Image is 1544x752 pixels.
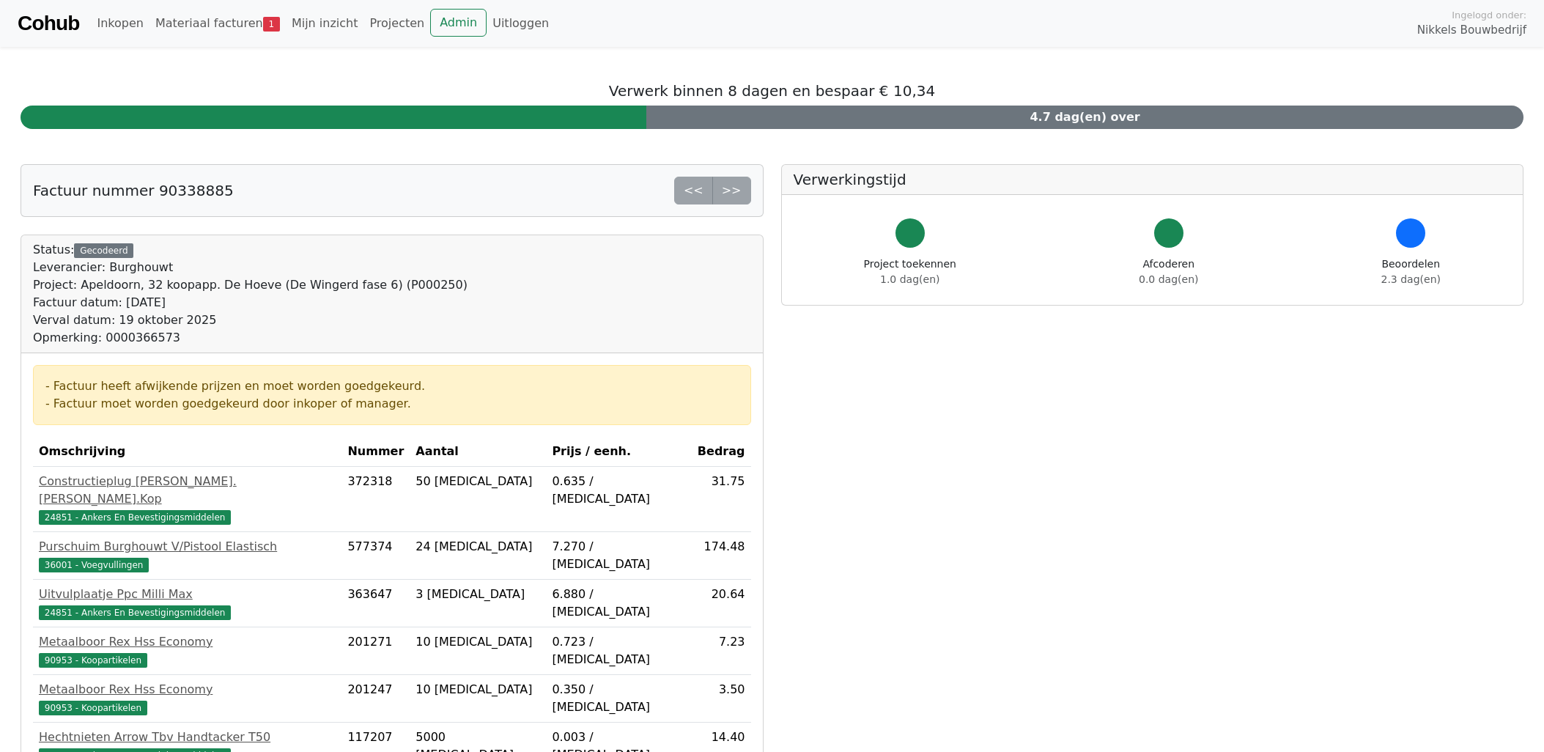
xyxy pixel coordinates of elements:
div: Factuur datum: [DATE] [33,294,468,312]
a: Purschuim Burghouwt V/Pistool Elastisch36001 - Voegvullingen [39,538,336,573]
div: 0.350 / [MEDICAL_DATA] [552,681,685,716]
div: Status: [33,241,468,347]
a: Constructieplug [PERSON_NAME]. [PERSON_NAME].Kop24851 - Ankers En Bevestigingsmiddelen [39,473,336,526]
div: Project toekennen [864,257,956,287]
a: Admin [430,9,487,37]
h5: Factuur nummer 90338885 [33,182,234,199]
div: Uitvulplaatje Ppc Milli Max [39,586,336,603]
div: Leverancier: Burghouwt [33,259,468,276]
h5: Verwerkingstijd [794,171,1512,188]
td: 201247 [341,675,410,723]
td: 31.75 [692,467,751,532]
div: Constructieplug [PERSON_NAME]. [PERSON_NAME].Kop [39,473,336,508]
span: 0.0 dag(en) [1139,273,1198,285]
div: 0.635 / [MEDICAL_DATA] [552,473,685,508]
div: Purschuim Burghouwt V/Pistool Elastisch [39,538,336,556]
div: Project: Apeldoorn, 32 koopapp. De Hoeve (De Wingerd fase 6) (P000250) [33,276,468,294]
a: Mijn inzicht [286,9,364,38]
th: Omschrijving [33,437,341,467]
div: 6.880 / [MEDICAL_DATA] [552,586,685,621]
span: 1.0 dag(en) [880,273,939,285]
div: Metaalboor Rex Hss Economy [39,633,336,651]
div: - Factuur heeft afwijkende prijzen en moet worden goedgekeurd. [45,377,739,395]
div: - Factuur moet worden goedgekeurd door inkoper of manager. [45,395,739,413]
span: Ingelogd onder: [1452,8,1526,22]
div: Opmerking: 0000366573 [33,329,468,347]
div: 3 [MEDICAL_DATA] [415,586,540,603]
a: Metaalboor Rex Hss Economy90953 - Koopartikelen [39,633,336,668]
div: 7.270 / [MEDICAL_DATA] [552,538,685,573]
a: Cohub [18,6,79,41]
span: 2.3 dag(en) [1381,273,1441,285]
div: 24 [MEDICAL_DATA] [415,538,540,556]
td: 7.23 [692,627,751,675]
td: 174.48 [692,532,751,580]
div: Verval datum: 19 oktober 2025 [33,312,468,329]
span: 1 [263,17,280,32]
div: 50 [MEDICAL_DATA] [415,473,540,490]
td: 372318 [341,467,410,532]
td: 577374 [341,532,410,580]
td: 201271 [341,627,410,675]
th: Nummer [341,437,410,467]
span: 24851 - Ankers En Bevestigingsmiddelen [39,605,231,620]
div: Beoordelen [1381,257,1441,287]
span: 90953 - Koopartikelen [39,653,147,668]
a: Materiaal facturen1 [149,9,286,38]
div: Afcoderen [1139,257,1198,287]
a: Uitloggen [487,9,555,38]
div: 10 [MEDICAL_DATA] [415,681,540,698]
span: 90953 - Koopartikelen [39,701,147,715]
span: 24851 - Ankers En Bevestigingsmiddelen [39,510,231,525]
span: Nikkels Bouwbedrijf [1417,22,1526,39]
div: Metaalboor Rex Hss Economy [39,681,336,698]
td: 3.50 [692,675,751,723]
span: 36001 - Voegvullingen [39,558,149,572]
div: Gecodeerd [74,243,133,258]
div: Hechtnieten Arrow Tbv Handtacker T50 [39,729,336,746]
h5: Verwerk binnen 8 dagen en bespaar € 10,34 [21,82,1523,100]
div: 10 [MEDICAL_DATA] [415,633,540,651]
a: Metaalboor Rex Hss Economy90953 - Koopartikelen [39,681,336,716]
td: 20.64 [692,580,751,627]
th: Bedrag [692,437,751,467]
td: 363647 [341,580,410,627]
th: Aantal [410,437,546,467]
div: 0.723 / [MEDICAL_DATA] [552,633,685,668]
a: Uitvulplaatje Ppc Milli Max24851 - Ankers En Bevestigingsmiddelen [39,586,336,621]
a: Inkopen [91,9,149,38]
th: Prijs / eenh. [546,437,691,467]
div: 4.7 dag(en) over [646,106,1523,129]
a: Projecten [363,9,430,38]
